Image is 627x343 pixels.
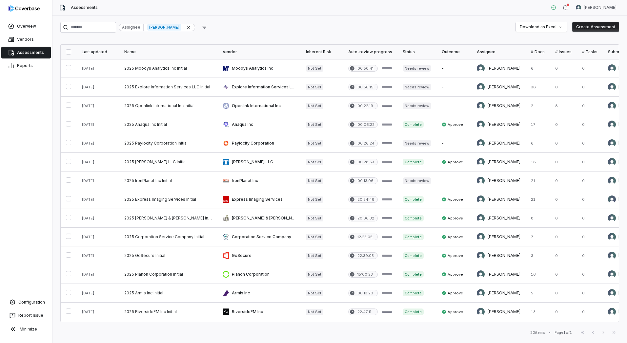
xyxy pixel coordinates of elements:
[555,330,572,335] div: Page 1 of 1
[531,49,545,55] div: # Docs
[608,270,616,278] img: Sean Wozniak avatar
[3,309,50,321] button: Report Issue
[608,289,616,297] img: Sean Wozniak avatar
[572,22,619,32] button: Create Assessment
[584,5,617,10] span: [PERSON_NAME]
[436,97,472,115] td: -
[144,24,195,31] div: [PERSON_NAME]
[1,60,51,72] a: Reports
[223,49,295,55] div: Vendor
[124,49,212,55] div: Name
[82,49,114,55] div: Last updated
[477,158,485,166] img: Sean Wozniak avatar
[576,5,581,10] img: Sean Wozniak avatar
[477,83,485,91] img: Sean Wozniak avatar
[1,34,51,45] a: Vendors
[477,139,485,147] img: Sean Wozniak avatar
[608,195,616,203] img: Melanie Lorent avatar
[477,289,485,297] img: Sean Wozniak avatar
[477,252,485,260] img: Sean Wozniak avatar
[477,102,485,110] img: Sean Wozniak avatar
[608,83,616,91] img: Sean Wozniak avatar
[477,308,485,316] img: Sean Wozniak avatar
[530,330,545,335] div: 20 items
[436,59,472,78] td: -
[71,5,98,10] span: Assessments
[477,214,485,222] img: Sean Wozniak avatar
[442,49,466,55] div: Outcome
[436,78,472,97] td: -
[477,49,520,55] div: Assignee
[477,195,485,203] img: Sean Wozniak avatar
[436,134,472,153] td: -
[608,64,616,72] img: Sean Wozniak avatar
[119,24,144,31] div: Assignee
[306,49,338,55] div: Inherent Risk
[608,214,616,222] img: Sean Wozniak avatar
[9,5,40,12] img: logo-D7KZi-bG.svg
[572,3,620,12] button: Sean Wozniak avatar[PERSON_NAME]
[477,177,485,185] img: Sean Wozniak avatar
[477,64,485,72] img: Sean Wozniak avatar
[608,252,616,260] img: Sean Wozniak avatar
[608,308,616,316] img: Sean Wozniak avatar
[608,177,616,185] img: Sean Wozniak avatar
[608,102,616,110] img: Sean Wozniak avatar
[1,20,51,32] a: Overview
[608,139,616,147] img: Sean Wozniak avatar
[477,121,485,128] img: Sean Wozniak avatar
[516,22,567,32] button: Download as Excel
[608,121,616,128] img: Sean Wozniak avatar
[477,233,485,241] img: Sean Wozniak avatar
[348,49,392,55] div: Auto-review progress
[3,296,50,308] a: Configuration
[3,323,50,336] button: Minimize
[608,158,616,166] img: Sean Wozniak avatar
[608,233,616,241] img: Sean Wozniak avatar
[582,49,597,55] div: # Tasks
[549,330,551,335] div: •
[1,47,51,58] a: Assessments
[147,24,181,31] span: [PERSON_NAME]
[436,171,472,190] td: -
[477,270,485,278] img: Sean Wozniak avatar
[555,49,572,55] div: # Issues
[403,49,431,55] div: Status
